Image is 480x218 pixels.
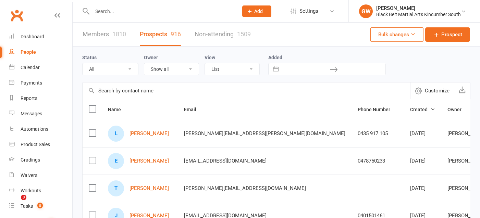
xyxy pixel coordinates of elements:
[9,152,72,168] a: Gradings
[358,105,398,114] button: Phone Number
[425,87,450,95] span: Customize
[195,23,251,46] a: Non-attending1509
[410,185,435,191] div: [DATE]
[410,158,435,164] div: [DATE]
[140,23,181,46] a: Prospects916
[9,183,72,198] a: Workouts
[184,107,204,112] span: Email
[9,198,72,214] a: Tasks 8
[21,95,37,101] div: Reports
[376,11,461,17] div: Black Belt Martial Arts Kincumber South
[242,5,271,17] button: Add
[108,126,124,142] div: Leila
[21,111,42,116] div: Messages
[9,91,72,106] a: Reports
[358,107,398,112] span: Phone Number
[144,55,158,60] label: Owner
[112,30,126,38] div: 1810
[184,154,267,167] span: [EMAIL_ADDRESS][DOMAIN_NAME]
[82,55,97,60] label: Status
[359,4,373,18] div: GW
[9,60,72,75] a: Calendar
[410,131,435,137] div: [DATE]
[171,30,181,38] div: 916
[7,195,23,211] iframe: Intercom live chat
[8,7,25,24] a: Clubworx
[21,157,40,163] div: Gradings
[376,5,461,11] div: [PERSON_NAME]
[83,82,410,99] input: Search by contact name
[184,127,345,140] span: [PERSON_NAME][EMAIL_ADDRESS][PERSON_NAME][DOMAIN_NAME]
[21,80,42,86] div: Payments
[83,23,126,46] a: Members1810
[268,55,386,60] label: Added
[425,27,470,42] a: Prospect
[254,9,263,14] span: Add
[9,121,72,137] a: Automations
[370,27,423,42] button: Bulk changes
[358,158,398,164] div: 0478750233
[90,7,233,16] input: Search...
[9,106,72,121] a: Messages
[9,44,72,60] a: People
[108,107,128,112] span: Name
[358,131,398,137] div: 0435 917 105
[441,30,462,39] span: Prospect
[447,105,469,114] button: Owner
[37,203,43,208] span: 8
[205,55,215,60] label: View
[9,75,72,91] a: Payments
[21,203,33,209] div: Tasks
[299,3,318,19] span: Settings
[410,107,435,112] span: Created
[447,107,469,112] span: Owner
[21,172,37,178] div: Waivers
[21,126,48,132] div: Automations
[21,142,50,147] div: Product Sales
[108,105,128,114] button: Name
[130,185,169,191] a: [PERSON_NAME]
[9,29,72,44] a: Dashboard
[21,49,36,55] div: People
[108,180,124,196] div: Tayla
[184,105,204,114] button: Email
[21,65,40,70] div: Calendar
[21,34,44,39] div: Dashboard
[21,188,41,193] div: Workouts
[184,182,306,195] span: [PERSON_NAME][EMAIL_ADDRESS][DOMAIN_NAME]
[410,105,435,114] button: Created
[21,195,26,200] span: 3
[108,153,124,169] div: Ezra
[130,131,169,137] a: [PERSON_NAME]
[9,168,72,183] a: Waivers
[9,137,72,152] a: Product Sales
[237,30,251,38] div: 1509
[130,158,169,164] a: [PERSON_NAME]
[270,63,282,75] button: Interact with the calendar and add the check-in date for your trip.
[410,82,454,99] button: Customize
